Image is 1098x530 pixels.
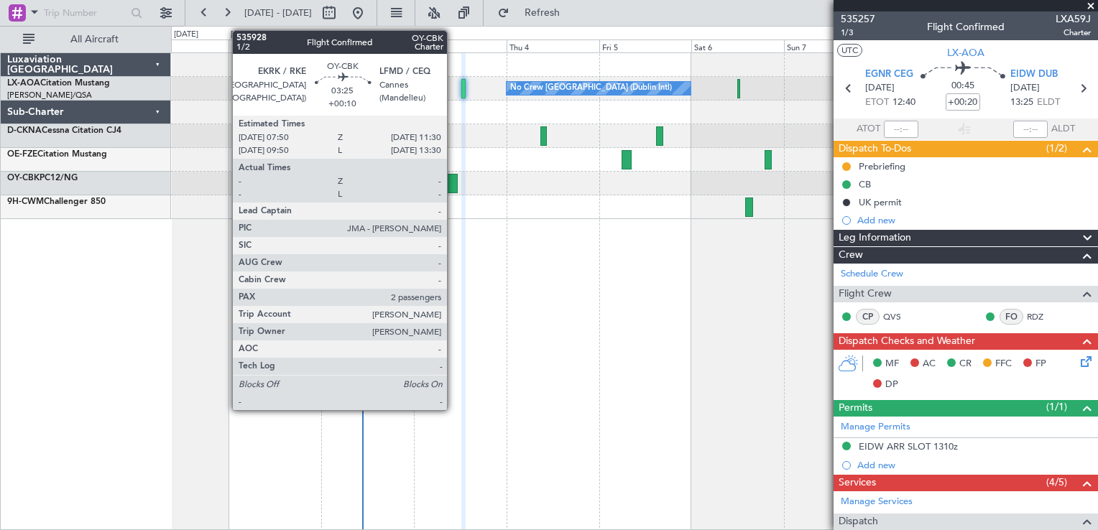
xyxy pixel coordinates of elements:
[1010,68,1058,82] span: EIDW DUB
[691,39,784,52] div: Sat 6
[839,286,892,302] span: Flight Crew
[839,230,911,246] span: Leg Information
[1027,310,1059,323] a: RDZ
[865,96,889,110] span: ETOT
[512,8,573,18] span: Refresh
[839,247,863,264] span: Crew
[7,126,121,135] a: D-CKNACessna Citation CJ4
[37,34,152,45] span: All Aircraft
[784,39,877,52] div: Sun 7
[599,39,692,52] div: Fri 5
[841,11,875,27] span: 535257
[839,333,975,350] span: Dispatch Checks and Weather
[1056,27,1091,39] span: Charter
[839,400,872,417] span: Permits
[923,357,936,371] span: AC
[7,126,42,135] span: D-CKNA
[7,197,44,206] span: 9H-CWM
[839,513,878,530] span: Dispatch
[927,19,1005,34] div: Flight Confirmed
[7,90,92,101] a: [PERSON_NAME]/QSA
[859,160,905,172] div: Prebriefing
[1037,96,1060,110] span: ELDT
[841,27,875,39] span: 1/3
[1046,475,1067,490] span: (4/5)
[951,79,974,93] span: 00:45
[841,420,910,434] a: Manage Permits
[7,197,106,206] a: 9H-CWMChallenger 850
[7,79,40,88] span: LX-AOA
[884,121,918,138] input: --:--
[44,2,126,24] input: Trip Number
[7,150,37,159] span: OE-FZE
[995,357,1012,371] span: FFC
[174,29,198,41] div: [DATE]
[7,174,40,182] span: OY-CBK
[839,141,911,157] span: Dispatch To-Dos
[491,1,577,24] button: Refresh
[1010,96,1033,110] span: 13:25
[859,178,871,190] div: CB
[837,44,862,57] button: UTC
[841,495,913,509] a: Manage Services
[1000,309,1023,325] div: FO
[229,39,321,52] div: Mon 1
[136,39,229,52] div: Sun 31
[856,309,880,325] div: CP
[883,310,915,323] a: QVS
[244,6,312,19] span: [DATE] - [DATE]
[857,122,880,136] span: ATOT
[1010,81,1040,96] span: [DATE]
[16,28,156,51] button: All Aircraft
[510,78,672,99] div: No Crew [GEOGRAPHIC_DATA] (Dublin Intl)
[231,29,255,41] div: [DATE]
[892,96,915,110] span: 12:40
[839,475,876,491] span: Services
[321,39,414,52] div: Tue 2
[885,378,898,392] span: DP
[865,81,895,96] span: [DATE]
[865,68,913,82] span: EGNR CEG
[1051,122,1075,136] span: ALDT
[859,196,902,208] div: UK permit
[7,150,107,159] a: OE-FZECitation Mustang
[1056,11,1091,27] span: LXA59J
[857,214,1091,226] div: Add new
[857,459,1091,471] div: Add new
[959,357,972,371] span: CR
[507,39,599,52] div: Thu 4
[7,79,110,88] a: LX-AOACitation Mustang
[1046,141,1067,156] span: (1/2)
[859,440,958,452] div: EIDW ARR SLOT 1310z
[414,39,507,52] div: Wed 3
[841,267,903,282] a: Schedule Crew
[7,174,78,182] a: OY-CBKPC12/NG
[1046,399,1067,414] span: (1/1)
[947,45,984,60] span: LX-AOA
[885,357,899,371] span: MF
[1035,357,1046,371] span: FP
